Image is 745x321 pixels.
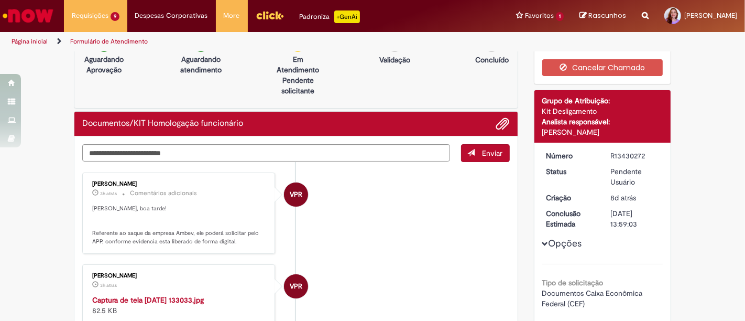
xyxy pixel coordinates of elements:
button: Adicionar anexos [496,117,510,131]
div: Padroniza [300,10,360,23]
dt: Status [539,166,603,177]
div: 19/08/2025 17:58:59 [610,192,659,203]
div: [DATE] 13:59:03 [610,208,659,229]
p: Aguardando atendimento [176,54,226,75]
span: Enviar [483,148,503,158]
dt: Conclusão Estimada [539,208,603,229]
p: Aguardando Aprovação [79,54,129,75]
time: 19/08/2025 17:58:59 [610,193,636,202]
span: Requisições [72,10,108,21]
span: VPR [290,274,302,299]
img: click_logo_yellow_360x200.png [256,7,284,23]
span: More [224,10,240,21]
div: [PERSON_NAME] [542,127,663,137]
textarea: Digite sua mensagem aqui... [82,144,450,162]
span: 9 [111,12,119,21]
span: Despesas Corporativas [135,10,208,21]
span: 3h atrás [100,282,117,288]
span: Documentos Caixa Econômica Federal (CEF) [542,288,645,308]
small: Comentários adicionais [130,189,197,198]
button: Cancelar Chamado [542,59,663,76]
a: Rascunhos [579,11,626,21]
h2: Documentos/KIT Homologação funcionário Histórico de tíquete [82,119,243,129]
span: 1 [556,12,564,21]
span: VPR [290,182,302,207]
span: [PERSON_NAME] [684,11,737,20]
p: Concluído [475,55,509,65]
dt: Número [539,151,603,161]
div: Analista responsável: [542,116,663,127]
div: Vanessa Paiva Ribeiro [284,183,308,207]
time: 27/08/2025 13:31:39 [100,282,117,288]
b: Tipo de solicitação [542,278,604,287]
button: Enviar [461,144,510,162]
a: Formulário de Atendimento [70,37,148,46]
p: +GenAi [334,10,360,23]
div: [PERSON_NAME] [92,181,267,187]
span: 8d atrás [610,193,636,202]
div: [PERSON_NAME] [92,273,267,279]
div: Vanessa Paiva Ribeiro [284,274,308,298]
div: Pendente Usuário [610,166,659,187]
a: Página inicial [12,37,48,46]
div: R13430272 [610,151,659,161]
img: ServiceNow [1,5,55,26]
p: Validação [379,55,410,65]
span: Favoritos [525,10,554,21]
p: Pendente solicitante [272,75,323,96]
span: Rascunhos [588,10,626,20]
a: Captura de tela [DATE] 133033.jpg [92,295,204,305]
div: Kit Desligamento [542,106,663,116]
div: 82.5 KB [92,295,267,316]
ul: Trilhas de página [8,32,489,51]
dt: Criação [539,192,603,203]
time: 27/08/2025 13:32:00 [100,190,117,197]
div: Grupo de Atribuição: [542,95,663,106]
p: [PERSON_NAME], boa tarde! Referente ao saque da empresa Ambev, ele poderá solicitar pelo APP, con... [92,205,267,246]
p: Em Atendimento [272,54,323,75]
span: 3h atrás [100,190,117,197]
